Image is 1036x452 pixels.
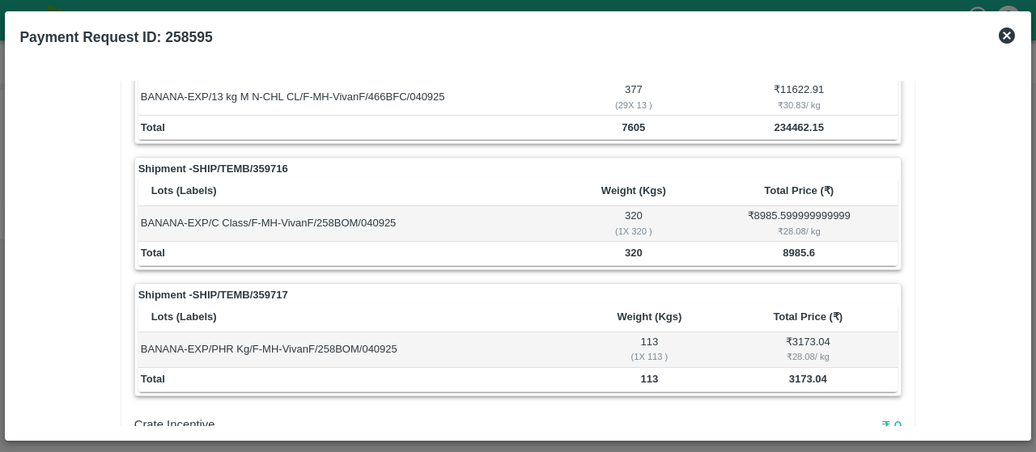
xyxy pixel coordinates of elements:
b: 7605 [622,121,645,133]
b: 234462.15 [774,121,823,133]
div: ₹ 28.08 / kg [720,349,895,364]
div: ₹ 28.08 / kg [703,224,895,239]
b: Total [141,373,165,385]
b: Total Price (₹) [764,184,834,196]
b: Lots (Labels) [151,184,217,196]
td: 320 [567,206,700,242]
b: 3173.04 [789,373,827,385]
td: BANANA-EXP/13 kg M N-CHL CL/F-MH-VivanF/466BFC/040925 [138,80,567,116]
b: 8985.6 [783,247,815,259]
strong: Shipment - SHIP/TEMB/359716 [138,161,288,177]
div: ( 29 X 13 ) [570,98,698,112]
p: Crate Incentive [134,416,646,433]
b: Total [141,121,165,133]
td: 377 [567,80,700,116]
h6: ₹ 0 [646,416,902,438]
b: Lots (Labels) [151,310,217,323]
td: ₹ 11622.91 [700,80,898,116]
b: Weight (Kgs) [617,310,681,323]
b: Total Price (₹) [773,310,843,323]
b: 113 [641,373,659,385]
strong: Shipment - SHIP/TEMB/359717 [138,287,288,303]
b: Total [141,247,165,259]
div: ( 1 X 113 ) [584,349,715,364]
td: ₹ 8985.599999999999 [700,206,898,242]
td: BANANA-EXP/C Class/F-MH-VivanF/258BOM/040925 [138,206,567,242]
td: BANANA-EXP/PHR Kg/F-MH-VivanF/258BOM/040925 [138,332,581,368]
td: 113 [581,332,719,368]
td: ₹ 3173.04 [718,332,898,368]
div: ₹ 30.83 / kg [703,98,895,112]
b: Weight (Kgs) [601,184,666,196]
b: Payment Request ID: 258595 [19,29,212,45]
b: 320 [625,247,643,259]
div: ( 1 X 320 ) [570,224,698,239]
